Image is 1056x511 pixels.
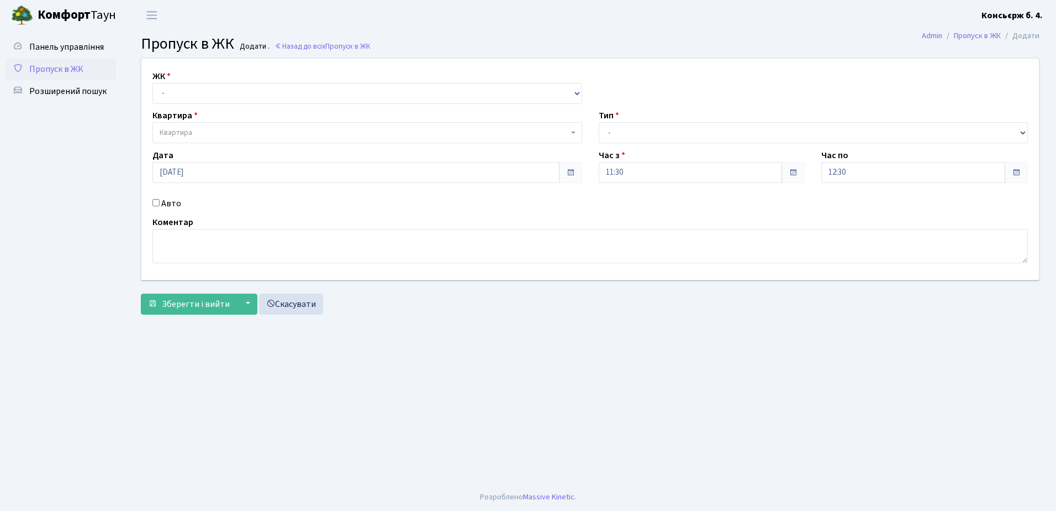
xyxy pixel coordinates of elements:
[821,149,848,162] label: Час по
[152,109,198,122] label: Квартира
[599,149,625,162] label: Час з
[6,80,116,102] a: Розширений пошук
[259,294,323,315] a: Скасувати
[599,109,619,122] label: Тип
[6,36,116,58] a: Панель управління
[141,294,237,315] button: Зберегти і вийти
[480,491,576,503] div: Розроблено .
[11,4,33,27] img: logo.png
[38,6,91,24] b: Комфорт
[141,33,234,55] span: Пропуск в ЖК
[152,70,171,83] label: ЖК
[922,30,942,41] a: Admin
[160,127,192,138] span: Квартира
[152,149,173,162] label: Дата
[981,9,1043,22] a: Консьєрж б. 4.
[6,58,116,80] a: Пропуск в ЖК
[274,41,371,51] a: Назад до всіхПропуск в ЖК
[29,63,83,75] span: Пропуск в ЖК
[38,6,116,25] span: Таун
[152,216,193,229] label: Коментар
[325,41,371,51] span: Пропуск в ЖК
[161,197,181,210] label: Авто
[905,24,1056,48] nav: breadcrumb
[29,41,104,53] span: Панель управління
[954,30,1001,41] a: Пропуск в ЖК
[523,491,574,503] a: Massive Kinetic
[138,6,166,24] button: Переключити навігацію
[162,298,230,310] span: Зберегти і вийти
[29,85,107,97] span: Розширений пошук
[1001,30,1039,42] li: Додати
[237,42,270,51] small: Додати .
